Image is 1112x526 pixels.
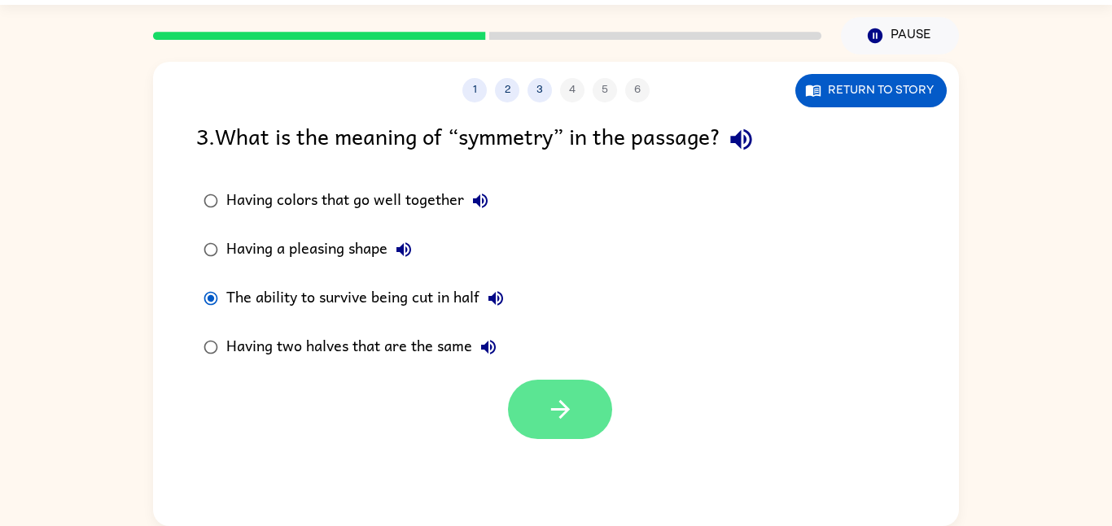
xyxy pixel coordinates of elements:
button: Return to story [795,74,947,107]
div: Having two halves that are the same [226,331,505,363]
button: 2 [495,78,519,102]
button: 1 [462,78,487,102]
div: Having a pleasing shape [226,233,420,266]
button: The ability to survive being cut in half [479,282,512,315]
button: 3 [528,78,552,102]
div: Having colors that go well together [226,185,497,217]
div: The ability to survive being cut in half [226,282,512,315]
button: Having two halves that are the same [472,331,505,363]
button: Having colors that go well together [464,185,497,217]
div: 3 . What is the meaning of “symmetry” in the passage? [196,119,916,160]
button: Having a pleasing shape [387,233,420,266]
button: Pause [841,17,959,54]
